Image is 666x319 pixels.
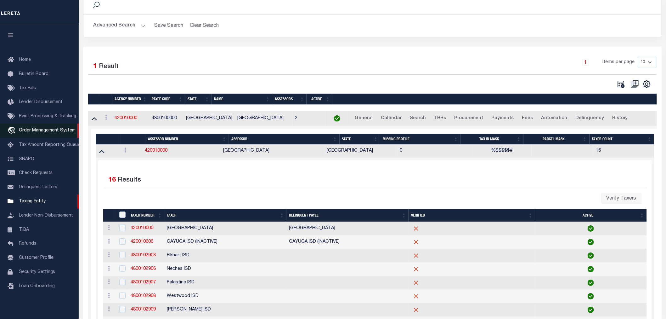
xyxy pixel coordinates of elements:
a: General [352,113,375,124]
span: Loan Onboarding [19,284,55,288]
label: Results [118,175,141,185]
td: Neches ISD [164,263,286,276]
td: 16 [593,145,654,158]
td: [GEOGRAPHIC_DATA] [164,222,286,235]
img: check-icon-green.svg [588,225,594,232]
td: [GEOGRAPHIC_DATA] [221,145,325,158]
span: Delinquent Letters [19,185,57,189]
span: Customer Profile [19,256,54,260]
a: Calendar [378,113,404,124]
a: 4800102903 [131,253,156,258]
span: Tax Amount Reporting Queue [19,143,80,147]
span: Verify Taxers [607,196,636,201]
th: Parcel Mask: activate to sort column ascending [523,134,590,145]
td: CAYUGA ISD (INACTIVE) [164,235,286,249]
button: Save Search [151,20,187,32]
span: Taxing Entity [19,199,46,204]
span: Bulletin Board [19,72,48,76]
th: Name: activate to sort column ascending [212,94,272,105]
td: [GEOGRAPHIC_DATA] [183,111,235,126]
span: SNAPQ [19,157,34,161]
th: Active: activate to sort column ascending [535,209,647,222]
span: Items per page [603,59,635,66]
td: [GEOGRAPHIC_DATA] [325,145,398,158]
a: History [609,113,631,124]
span: Pymt Processing & Tracking [19,114,76,119]
img: check-icon-green.svg [588,266,594,272]
td: Elkhart ISD [164,249,286,263]
img: check-icon-green.svg [588,307,594,313]
img: check-icon-green.svg [588,293,594,299]
a: Search [407,113,429,124]
button: Clear Search [187,20,222,32]
th: Assessor Number: activate to sort column ascending [145,134,229,145]
td: [GEOGRAPHIC_DATA] [235,111,292,126]
img: check-icon-green.svg [334,115,340,122]
th: Payee Code: activate to sort column ascending [149,94,185,105]
td: 2 [292,111,325,126]
a: Delinquency [573,113,607,124]
span: Security Settings [19,270,55,274]
td: CAYUGA ISD (INACTIVE) [286,235,409,249]
a: 420010000 [115,116,138,120]
a: TBRs [431,113,449,124]
th: &nbsp; [332,94,658,105]
i: travel_explore [8,127,18,135]
span: 16 [109,177,116,183]
th: Assessor: activate to sort column ascending [229,134,340,145]
span: TIQA [19,227,29,232]
a: Payments [488,113,516,124]
a: 4800102908 [131,294,156,298]
img: check-icon-green.svg [588,280,594,286]
th: Taxer: activate to sort column ascending [164,209,286,222]
a: 4800102906 [131,267,156,271]
a: Automation [538,113,570,124]
a: Fees [519,113,536,124]
a: 420010000 [131,226,153,230]
span: Order Management System [19,128,76,133]
th: Taxer Count: activate to sort column ascending [590,134,654,145]
td: [PERSON_NAME] ISD [164,303,286,317]
span: Refunds [19,241,36,246]
span: Lender Non-Disbursement [19,213,73,218]
button: Verify Taxers [601,193,642,204]
button: Advanced Search [93,20,146,32]
span: %$$$$$# [491,148,513,153]
img: check-icon-green.svg [588,239,594,245]
a: 420010606 [131,240,153,244]
th: Delinquent Payee: activate to sort column ascending [286,209,409,222]
a: 1 [582,59,589,66]
th: Tax ID Mask: activate to sort column ascending [460,134,523,145]
span: Lender Disbursement [19,100,63,104]
th: State: activate to sort column ascending [185,94,212,105]
th: Taxer Number: activate to sort column ascending [128,209,164,222]
span: 1 [93,63,97,70]
th: State: activate to sort column ascending [340,134,381,145]
a: 4800102909 [131,307,156,312]
label: Result [99,62,119,72]
a: 4800102907 [131,280,156,285]
span: Check Requests [19,171,53,175]
a: 420010000 [145,148,167,153]
th: Assessors: activate to sort column ascending [272,94,307,105]
td: 0 [397,145,472,158]
a: Procurement [451,113,486,124]
span: Home [19,58,31,62]
td: [GEOGRAPHIC_DATA] [286,222,409,235]
th: Verified: activate to sort column ascending [409,209,535,222]
td: Westwood ISD [164,290,286,303]
span: Tax Bills [19,86,36,90]
td: Palestine ISD [164,276,286,290]
th: Active: activate to sort column ascending [307,94,332,105]
td: 4800100000 [150,111,183,126]
th: Agency Number: activate to sort column ascending [112,94,149,105]
img: check-icon-green.svg [588,252,594,259]
th: Missing Profile: activate to sort column ascending [380,134,460,145]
